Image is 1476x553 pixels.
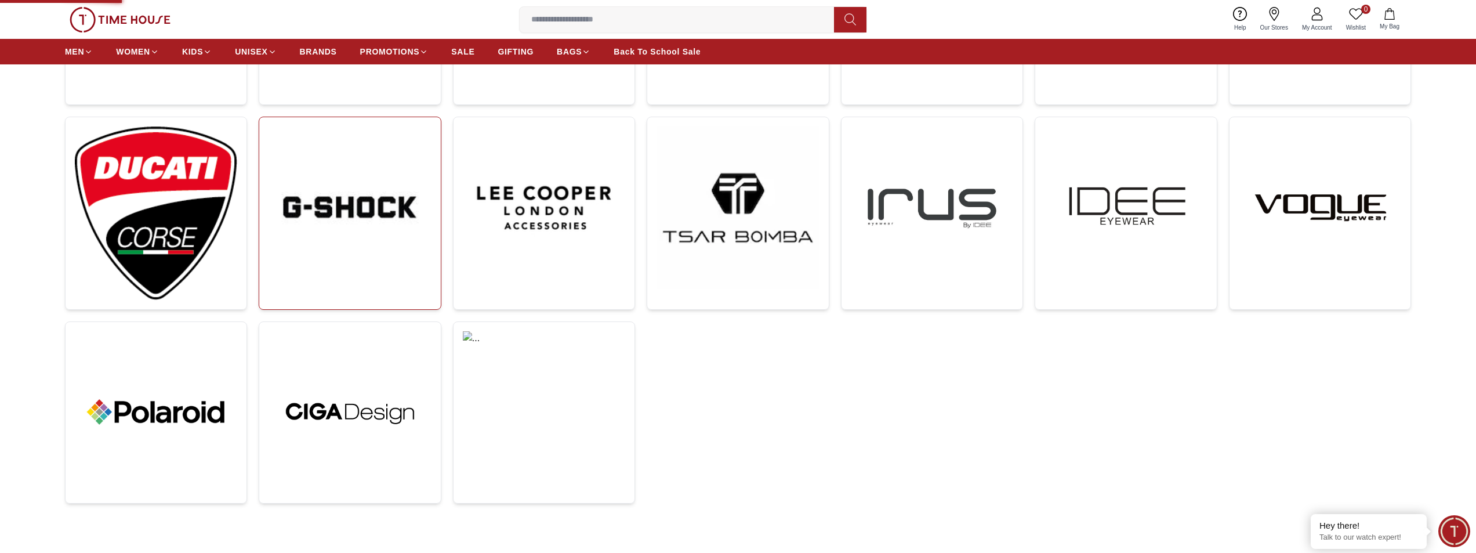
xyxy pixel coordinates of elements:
[1373,6,1406,33] button: My Bag
[1297,23,1337,32] span: My Account
[360,46,420,57] span: PROMOTIONS
[1319,533,1418,543] p: Talk to our watch expert!
[1253,5,1295,34] a: Our Stores
[1375,22,1404,31] span: My Bag
[1319,520,1418,532] div: Hey there!
[235,46,267,57] span: UNISEX
[1256,23,1293,32] span: Our Stores
[75,126,237,300] img: ...
[557,46,582,57] span: BAGS
[1230,23,1251,32] span: Help
[1361,5,1370,14] span: 0
[1227,5,1253,34] a: Help
[657,126,819,289] img: ...
[451,46,474,57] span: SALE
[557,41,590,62] a: BAGS
[1341,23,1370,32] span: Wishlist
[300,46,337,57] span: BRANDS
[269,331,431,494] img: ...
[614,46,701,57] span: Back To School Sale
[463,331,625,413] img: ...
[360,41,429,62] a: PROMOTIONS
[300,41,337,62] a: BRANDS
[498,46,534,57] span: GIFTING
[498,41,534,62] a: GIFTING
[182,41,212,62] a: KIDS
[614,41,701,62] a: Back To School Sale
[1045,126,1207,289] img: ...
[65,46,84,57] span: MEN
[1438,515,1470,547] div: Chat Widget
[75,331,237,494] img: ...
[65,41,93,62] a: MEN
[851,126,1013,289] img: ...
[269,126,431,289] img: ...
[451,41,474,62] a: SALE
[463,126,625,289] img: ...
[1239,126,1401,289] img: ...
[116,46,150,57] span: WOMEN
[235,41,276,62] a: UNISEX
[182,46,203,57] span: KIDS
[1339,5,1373,34] a: 0Wishlist
[116,41,159,62] a: WOMEN
[70,7,171,32] img: ...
